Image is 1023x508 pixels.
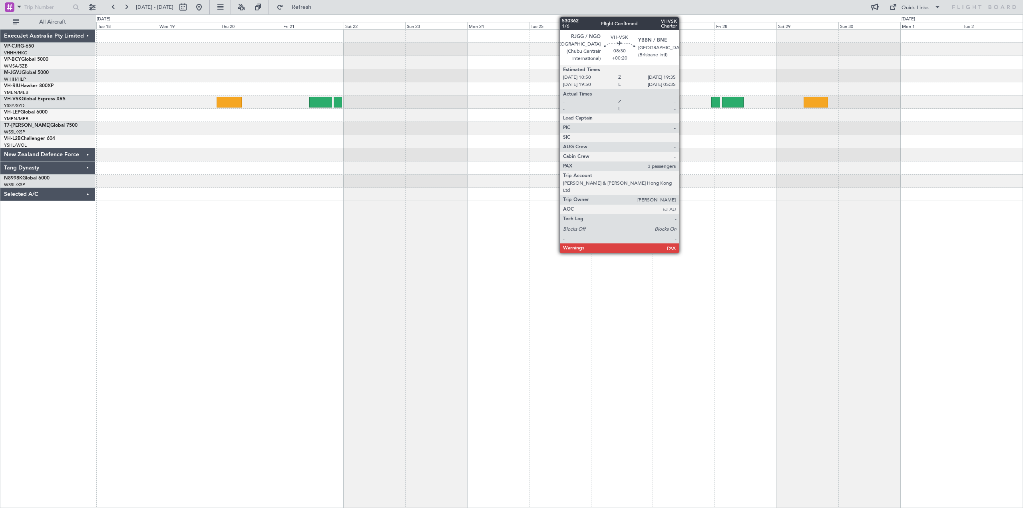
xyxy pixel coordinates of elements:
[4,50,28,56] a: VHHH/HKG
[4,136,55,141] a: VH-L2BChallenger 604
[136,4,173,11] span: [DATE] - [DATE]
[4,176,50,181] a: N8998KGlobal 6000
[4,136,21,141] span: VH-L2B
[220,22,282,29] div: Thu 20
[4,123,50,128] span: T7-[PERSON_NAME]
[4,110,48,115] a: VH-LEPGlobal 6000
[4,44,34,49] a: VP-CJRG-650
[529,22,591,29] div: Tue 25
[4,57,21,62] span: VP-BCY
[4,84,20,88] span: VH-RIU
[282,22,344,29] div: Fri 21
[902,16,915,23] div: [DATE]
[405,22,467,29] div: Sun 23
[24,1,70,13] input: Trip Number
[21,19,84,25] span: All Aircraft
[4,70,22,75] span: M-JGVJ
[776,22,838,29] div: Sat 29
[4,90,28,96] a: YMEN/MEB
[9,16,87,28] button: All Aircraft
[4,97,66,102] a: VH-VSKGlobal Express XRS
[285,4,318,10] span: Refresh
[4,182,25,188] a: WSSL/XSP
[900,22,962,29] div: Mon 1
[4,123,78,128] a: T7-[PERSON_NAME]Global 7500
[467,22,529,29] div: Mon 24
[4,76,26,82] a: WIHH/HLP
[96,22,158,29] div: Tue 18
[4,110,20,115] span: VH-LEP
[4,84,54,88] a: VH-RIUHawker 800XP
[886,1,945,14] button: Quick Links
[4,176,22,181] span: N8998K
[902,4,929,12] div: Quick Links
[344,22,406,29] div: Sat 22
[4,129,25,135] a: WSSL/XSP
[715,22,776,29] div: Fri 28
[838,22,900,29] div: Sun 30
[591,22,653,29] div: Wed 26
[4,116,28,122] a: YMEN/MEB
[4,142,27,148] a: YSHL/WOL
[4,63,28,69] a: WMSA/SZB
[4,57,48,62] a: VP-BCYGlobal 5000
[4,103,24,109] a: YSSY/SYD
[4,97,22,102] span: VH-VSK
[4,70,49,75] a: M-JGVJGlobal 5000
[273,1,321,14] button: Refresh
[158,22,220,29] div: Wed 19
[97,16,110,23] div: [DATE]
[4,44,20,49] span: VP-CJR
[653,22,715,29] div: Thu 27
